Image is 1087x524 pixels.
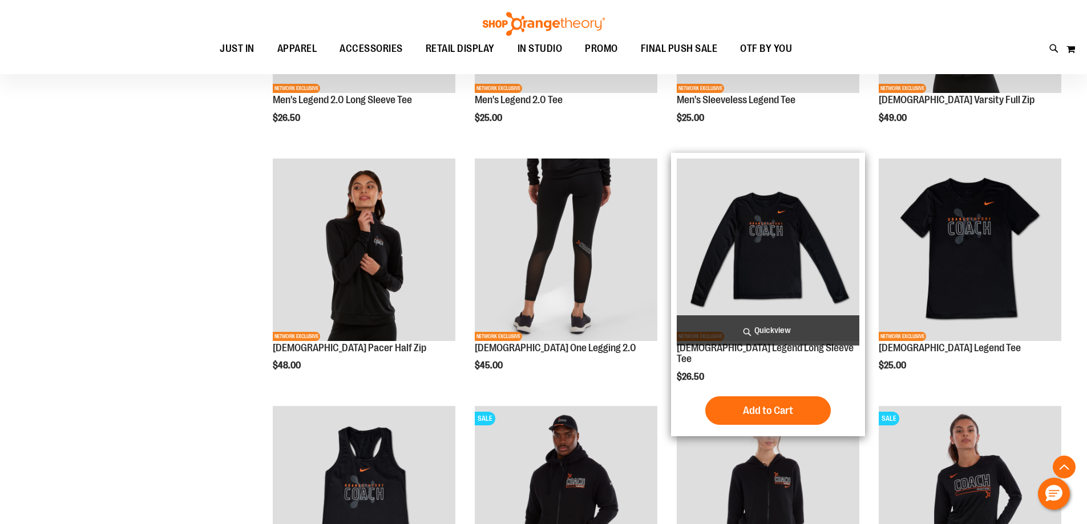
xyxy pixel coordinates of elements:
span: JUST IN [220,36,254,62]
a: Men's Legend 2.0 Tee [475,94,563,105]
span: OTF BY YOU [740,36,792,62]
a: [DEMOGRAPHIC_DATA] Pacer Half Zip [273,342,426,354]
span: NETWORK EXCLUSIVE [677,84,724,93]
img: Shop Orangetheory [481,12,607,36]
a: OTF BY YOU [729,36,803,62]
a: OTF Ladies Coach FA23 Legend SS Tee - Black primary imageNETWORK EXCLUSIVE [879,159,1061,343]
a: PROMO [573,36,629,62]
span: NETWORK EXCLUSIVE [273,84,320,93]
span: NETWORK EXCLUSIVE [273,332,320,341]
span: ACCESSORIES [340,36,403,62]
div: product [873,153,1067,400]
a: FINAL PUSH SALE [629,36,729,62]
span: $25.00 [475,113,504,123]
button: Back To Top [1053,456,1076,478]
a: ACCESSORIES [328,36,414,62]
span: $25.00 [677,113,706,123]
span: NETWORK EXCLUSIVE [475,332,522,341]
button: Hello, have a question? Let’s chat. [1038,478,1070,510]
span: NETWORK EXCLUSIVE [879,332,926,341]
a: Men's Sleeveless Legend Tee [677,94,795,105]
a: OTF Ladies Coach FA23 Pacer Half Zip - Black primary imageNETWORK EXCLUSIVE [273,159,455,343]
div: product [469,153,663,400]
span: PROMO [585,36,618,62]
span: Add to Cart [743,404,793,417]
span: NETWORK EXCLUSIVE [475,84,522,93]
span: $26.50 [677,372,706,382]
span: $45.00 [475,360,504,371]
div: product [671,153,865,436]
span: $26.50 [273,113,302,123]
a: OTF Ladies Coach FA23 One Legging 2.0 - Black primary imageNETWORK EXCLUSIVE [475,159,657,343]
a: [DEMOGRAPHIC_DATA] One Legging 2.0 [475,342,636,354]
span: $49.00 [879,113,908,123]
span: $25.00 [879,360,908,371]
span: APPAREL [277,36,317,62]
img: OTF Ladies Coach FA23 Legend LS Tee - Black primary image [677,159,859,341]
span: NETWORK EXCLUSIVE [879,84,926,93]
a: OTF Ladies Coach FA23 Legend LS Tee - Black primary imageNETWORK EXCLUSIVE [677,159,859,343]
a: Men's Legend 2.0 Long Sleeve Tee [273,94,412,105]
a: [DEMOGRAPHIC_DATA] Legend Tee [879,342,1021,354]
a: IN STUDIO [506,36,574,62]
span: FINAL PUSH SALE [641,36,718,62]
span: IN STUDIO [518,36,563,62]
img: OTF Ladies Coach FA23 Legend SS Tee - Black primary image [879,159,1061,341]
a: JUST IN [208,36,266,62]
a: [DEMOGRAPHIC_DATA] Varsity Full Zip [879,94,1035,105]
span: RETAIL DISPLAY [426,36,495,62]
button: Add to Cart [705,396,831,425]
a: RETAIL DISPLAY [414,36,506,62]
a: [DEMOGRAPHIC_DATA] Legend Long Sleeve Tee [677,342,854,365]
span: SALE [475,412,495,425]
span: $48.00 [273,360,302,371]
img: OTF Ladies Coach FA23 Pacer Half Zip - Black primary image [273,159,455,341]
a: Quickview [677,315,859,346]
img: OTF Ladies Coach FA23 One Legging 2.0 - Black primary image [475,159,657,341]
div: product [267,153,461,400]
a: APPAREL [266,36,329,62]
span: SALE [879,412,899,425]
